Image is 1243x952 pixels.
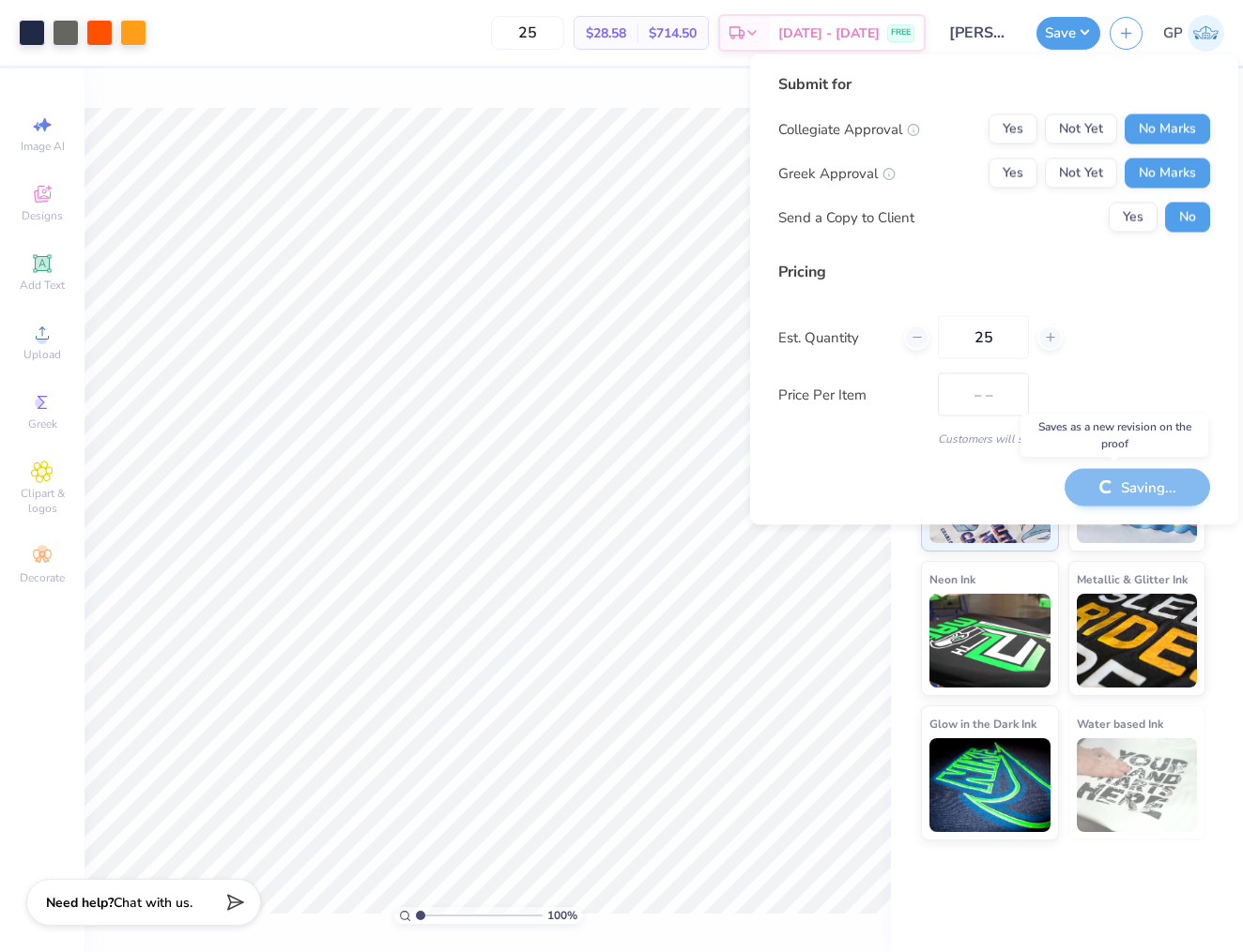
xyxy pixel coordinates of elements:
input: Untitled Design [935,14,1027,52]
span: Decorate [20,570,65,585]
span: Glow in the Dark Ink [929,714,1036,733]
strong: Need help? [46,894,114,912]
span: Clipart & logos [9,486,75,516]
button: Not Yet [1045,114,1117,144]
div: Greek Approval [778,162,896,184]
button: Save [1036,17,1100,50]
span: Water based Ink [1077,714,1163,733]
input: – – [491,16,564,50]
label: Est. Quantity [778,326,890,348]
div: Collegiate Approval [778,118,920,140]
label: Price Per Item [778,384,924,405]
span: Greek [28,416,57,431]
span: Upload [23,347,61,362]
span: Add Text [20,278,65,293]
div: Saves as a new revision on the proof [1020,414,1208,457]
span: Designs [22,208,63,223]
span: 100 % [547,907,577,924]
span: GP [1163,23,1183,44]
input: – – [938,316,1029,359]
button: No Marks [1125,159,1210,189]
span: [DATE] - [DATE] [778,23,880,43]
span: Chat with us. [114,894,192,912]
button: Yes [989,114,1037,144]
div: Submit for [778,73,1210,96]
div: Send a Copy to Client [778,206,914,228]
a: GP [1163,15,1224,52]
span: Neon Ink [929,569,975,589]
span: Metallic & Glitter Ink [1077,569,1188,589]
span: $714.50 [649,23,697,43]
button: Not Yet [1045,159,1117,189]
img: Glow in the Dark Ink [929,738,1051,832]
img: Neon Ink [929,594,1051,688]
img: Water based Ink [1077,738,1198,832]
div: Customers will see this price on HQ. [778,431,1210,447]
span: FREE [891,26,911,39]
button: No [1165,203,1210,233]
img: Metallic & Glitter Ink [1077,594,1198,688]
span: $28.58 [586,23,626,43]
span: Image AI [21,139,65,154]
div: Pricing [778,261,1210,283]
button: No Marks [1125,114,1210,144]
button: Yes [1109,203,1158,233]
button: Yes [989,159,1037,189]
img: Grace Peterson [1188,15,1224,52]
